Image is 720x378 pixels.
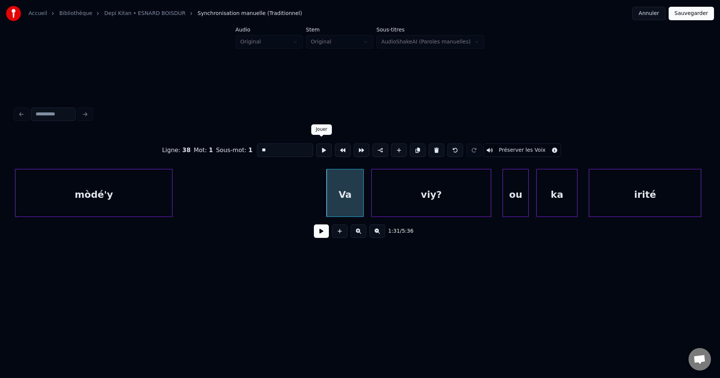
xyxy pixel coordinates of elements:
div: / [388,227,406,235]
button: Annuler [632,7,665,20]
button: Toggle [483,143,561,157]
img: youka [6,6,21,21]
span: Synchronisation manuelle (Traditionnel) [198,10,302,17]
nav: breadcrumb [28,10,302,17]
a: Accueil [28,10,47,17]
a: Depi Kitan • ESNARD BOISDUR [104,10,186,17]
span: 38 [182,146,190,154]
a: Bibliothèque [59,10,92,17]
span: 5:36 [402,227,413,235]
label: Sous-titres [376,27,484,32]
span: 1:31 [388,227,400,235]
div: Mot : [193,146,213,155]
button: Sauvegarder [669,7,714,20]
label: Stem [306,27,373,32]
a: Ouvrir le chat [688,348,711,371]
div: Jouer [316,127,327,133]
div: Ligne : [162,146,190,155]
div: Sous-mot : [216,146,252,155]
span: 1 [248,146,252,154]
span: 1 [209,146,213,154]
label: Audio [235,27,303,32]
